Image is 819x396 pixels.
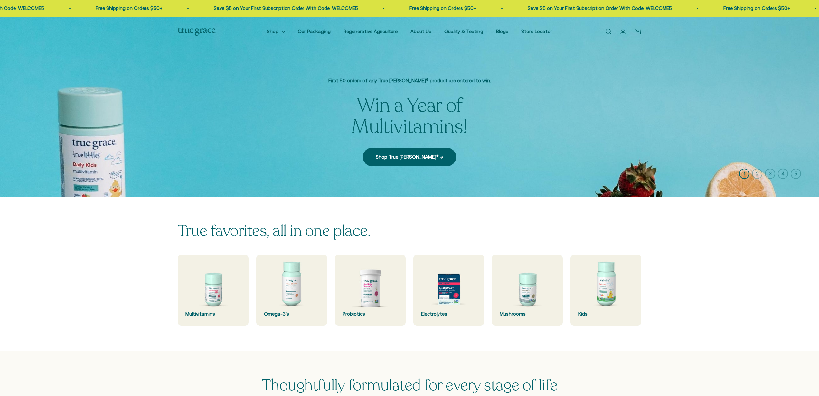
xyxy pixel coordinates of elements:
[264,310,319,318] div: Omega-3's
[298,29,331,34] a: Our Packaging
[267,28,285,35] summary: Shop
[94,5,161,11] a: Free Shipping on Orders $50+
[496,29,508,34] a: Blogs
[421,310,476,318] div: Electrolytes
[492,255,563,326] a: Mushrooms
[343,310,398,318] div: Probiotics
[256,255,327,326] a: Omega-3's
[570,255,641,326] a: Kids
[752,169,762,179] button: 2
[262,375,557,396] span: Thoughtfully formulated for every stage of life
[212,5,357,12] p: Save $5 on Your First Subscription Order With Code: WELCOME5
[178,255,249,326] a: Multivitamins
[413,255,484,326] a: Electrolytes
[352,92,467,140] split-lines: Win a Year of Multivitamins!
[739,169,749,179] button: 1
[410,29,431,34] a: About Us
[363,148,456,166] a: Shop True [PERSON_NAME]® →
[303,77,516,85] p: First 50 orders of any True [PERSON_NAME]® product are entered to win.
[765,169,775,179] button: 3
[408,5,475,11] a: Free Shipping on Orders $50+
[335,255,406,326] a: Probiotics
[344,29,398,34] a: Regenerative Agriculture
[185,310,241,318] div: Multivitamins
[521,29,552,34] a: Store Locator
[791,169,801,179] button: 5
[444,29,483,34] a: Quality & Testing
[722,5,789,11] a: Free Shipping on Orders $50+
[778,169,788,179] button: 4
[178,220,371,241] split-lines: True favorites, all in one place.
[578,310,634,318] div: Kids
[526,5,671,12] p: Save $5 on Your First Subscription Order With Code: WELCOME5
[500,310,555,318] div: Mushrooms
